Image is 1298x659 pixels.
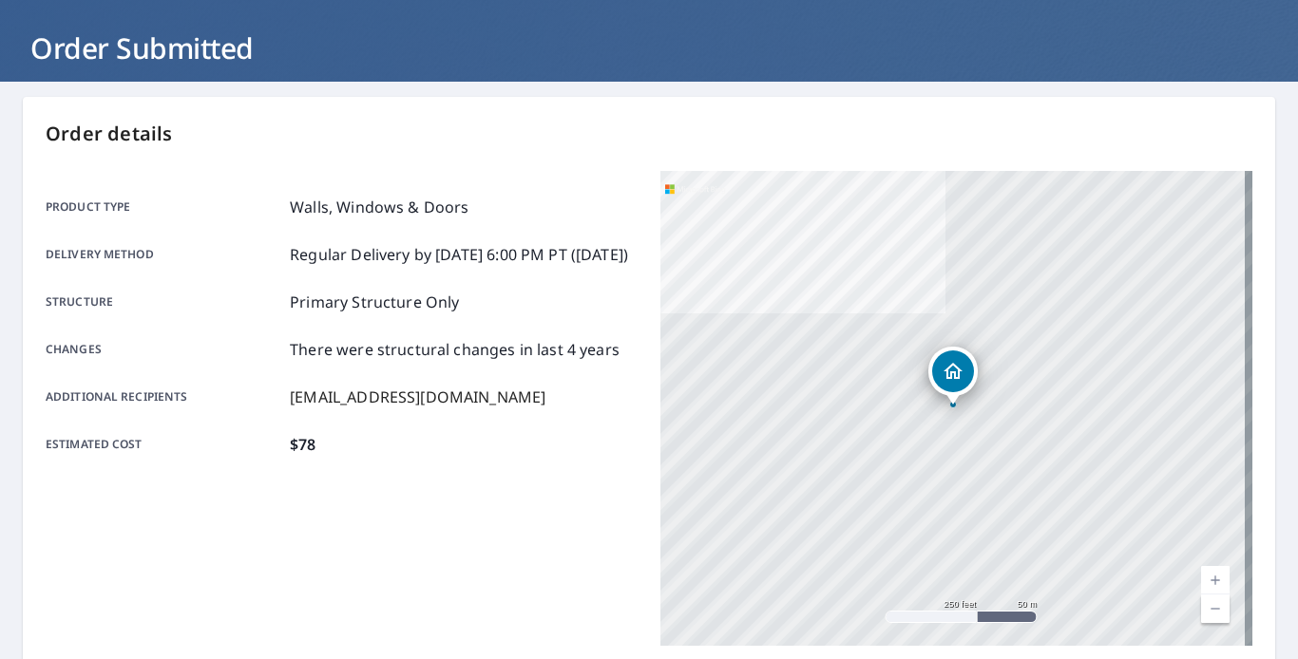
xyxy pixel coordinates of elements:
p: Regular Delivery by [DATE] 6:00 PM PT ([DATE]) [290,243,628,266]
p: Structure [46,291,282,313]
p: Walls, Windows & Doors [290,196,468,218]
p: $78 [290,433,315,456]
a: Current Level 17, Zoom In [1201,566,1230,594]
p: Additional recipients [46,386,282,408]
p: Order details [46,120,1252,148]
p: Estimated cost [46,433,282,456]
div: Dropped pin, building 1, Residential property, 11019 W Crystal Bay Rd Post Falls, ID 83854 [928,347,978,405]
p: Changes [46,338,282,361]
p: There were structural changes in last 4 years [290,338,620,361]
p: Product type [46,196,282,218]
p: [EMAIL_ADDRESS][DOMAIN_NAME] [290,386,545,408]
h1: Order Submitted [23,28,1275,67]
p: Primary Structure Only [290,291,459,313]
a: Current Level 17, Zoom Out [1201,594,1230,623]
p: Delivery method [46,243,282,266]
